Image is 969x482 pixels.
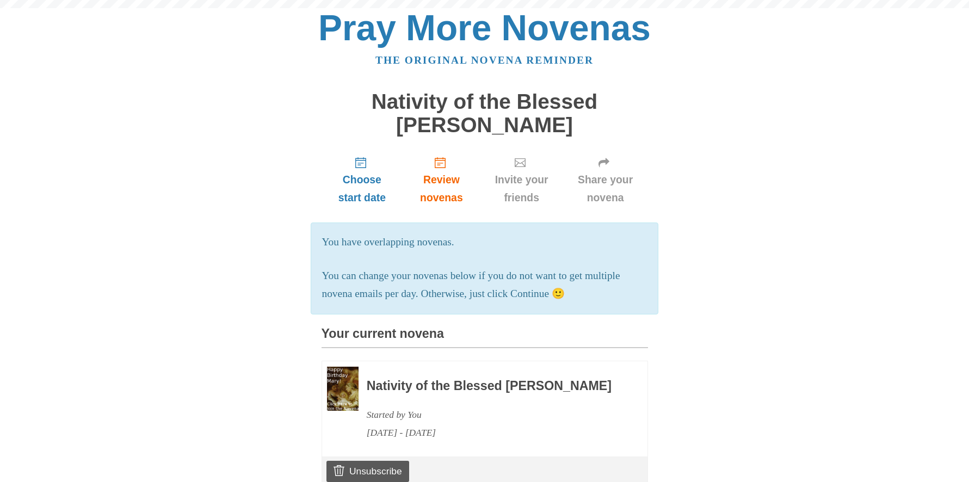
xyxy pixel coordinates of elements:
a: Pray More Novenas [318,8,651,48]
h1: Nativity of the Blessed [PERSON_NAME] [322,90,648,137]
h3: Nativity of the Blessed [PERSON_NAME] [367,379,618,393]
img: Novena image [327,367,359,411]
div: [DATE] - [DATE] [367,424,618,442]
a: Review novenas [403,147,480,212]
p: You have overlapping novenas. [322,233,647,251]
h3: Your current novena [322,327,648,348]
p: You can change your novenas below if you do not want to get multiple novena emails per day. Other... [322,267,647,303]
span: Share your novena [574,171,637,207]
span: Invite your friends [491,171,552,207]
a: Invite your friends [480,147,563,212]
span: Review novenas [413,171,469,207]
span: Choose start date [332,171,392,207]
div: Started by You [367,406,618,424]
a: Choose start date [322,147,403,212]
a: Share your novena [563,147,648,212]
a: The original novena reminder [375,54,594,66]
a: Unsubscribe [326,461,409,481]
